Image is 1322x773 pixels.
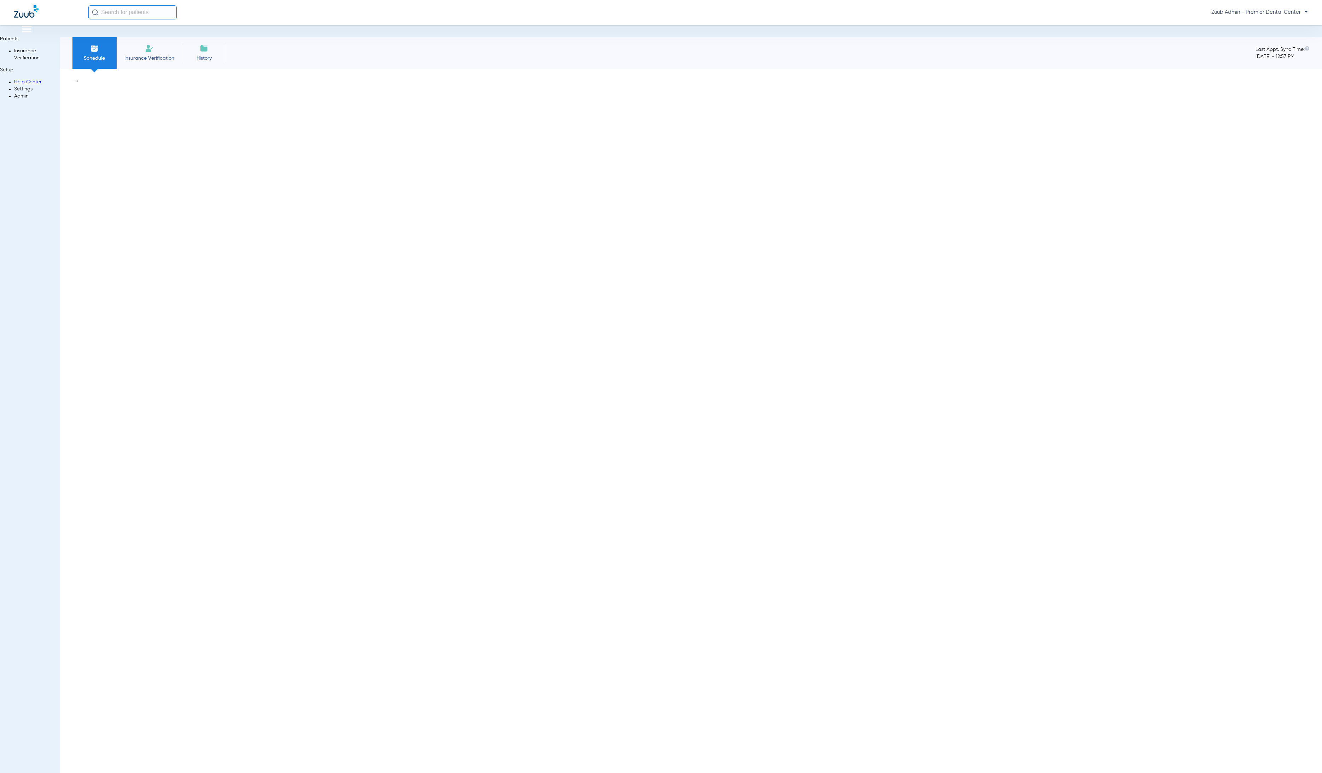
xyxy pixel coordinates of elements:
[200,44,208,53] img: History
[92,9,98,16] img: Search Icon
[1211,9,1308,16] span: Zuub Admin - Premier Dental Center
[187,55,221,62] span: History
[122,55,177,62] span: Insurance Verification
[1305,46,1310,51] img: last sync help info
[14,48,40,60] span: Insurance Verification
[14,87,33,92] span: Settings
[90,44,99,53] img: Schedule
[1256,47,1305,52] span: Last Appt. Sync Time:
[78,55,111,62] span: Schedule
[1256,54,1294,59] span: [DATE] - 12:57 PM
[14,79,41,84] a: Help Center
[14,94,29,99] span: Admin
[145,44,153,53] img: Manual Insurance Verification
[14,5,39,18] img: Zuub Logo
[88,5,177,19] input: Search for patients
[21,25,32,33] img: hamburger-icon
